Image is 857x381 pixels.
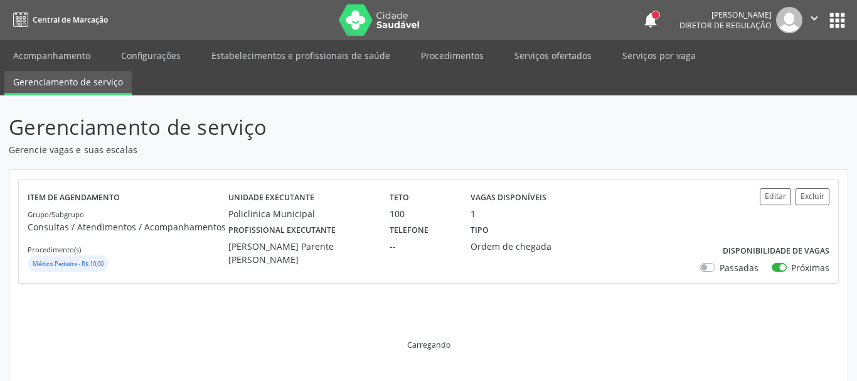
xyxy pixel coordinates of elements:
[28,210,84,219] small: Grupo/Subgrupo
[791,261,829,274] label: Próximas
[390,207,453,220] div: 100
[614,45,705,67] a: Serviços por vaga
[28,245,81,254] small: Procedimento(s)
[228,188,314,208] label: Unidade executante
[796,188,829,205] button: Excluir
[802,7,826,33] button: 
[760,188,791,205] button: Editar
[412,45,492,67] a: Procedimentos
[33,260,104,268] small: Médico Pediatra - R$ 10,00
[4,71,132,95] a: Gerenciamento de serviço
[679,20,772,31] span: Diretor de regulação
[390,220,428,240] label: Telefone
[679,9,772,20] div: [PERSON_NAME]
[826,9,848,31] button: apps
[471,240,574,253] div: Ordem de chegada
[9,9,108,30] a: Central de Marcação
[228,220,336,240] label: Profissional executante
[28,220,228,233] p: Consultas / Atendimentos / Acompanhamentos
[776,7,802,33] img: img
[807,11,821,25] i: 
[720,261,759,274] label: Passadas
[407,340,450,350] div: Carregando
[228,240,373,266] div: [PERSON_NAME] Parente [PERSON_NAME]
[33,14,108,25] span: Central de Marcação
[28,188,120,208] label: Item de agendamento
[642,11,659,29] button: notifications
[9,143,597,156] p: Gerencie vagas e suas escalas
[390,188,409,208] label: Teto
[471,220,489,240] label: Tipo
[228,207,373,220] div: Policlinica Municipal
[203,45,399,67] a: Estabelecimentos e profissionais de saúde
[9,112,597,143] p: Gerenciamento de serviço
[112,45,189,67] a: Configurações
[4,45,99,67] a: Acompanhamento
[471,207,476,220] div: 1
[506,45,600,67] a: Serviços ofertados
[471,188,546,208] label: Vagas disponíveis
[723,242,829,261] label: Disponibilidade de vagas
[390,240,453,253] div: --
